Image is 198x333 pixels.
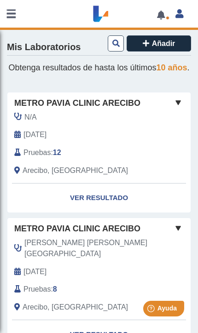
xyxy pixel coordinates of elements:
[23,266,47,277] span: 2025-08-07
[7,184,191,212] a: Ver Resultado
[157,63,187,72] span: 10 años
[7,147,162,158] div: :
[7,284,162,295] div: :
[24,112,37,123] span: N/A
[116,297,188,323] iframe: Help widget launcher
[23,284,51,295] span: Pruebas
[23,302,128,313] span: Arecibo, PR
[7,42,81,53] h4: Mis Laboratorios
[24,237,155,259] span: Areizaga Montalvo, Marisol
[152,40,175,47] span: Añadir
[14,97,140,109] span: Metro Pavia Clinic Arecibo
[23,147,51,158] span: Pruebas
[14,223,140,235] span: Metro Pavia Clinic Arecibo
[8,63,189,72] span: Obtenga resultados de hasta los últimos .
[53,285,57,293] b: 8
[23,165,128,176] span: Arecibo, PR
[23,129,47,140] span: 2025-10-02
[127,35,191,52] button: Añadir
[53,149,61,156] b: 12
